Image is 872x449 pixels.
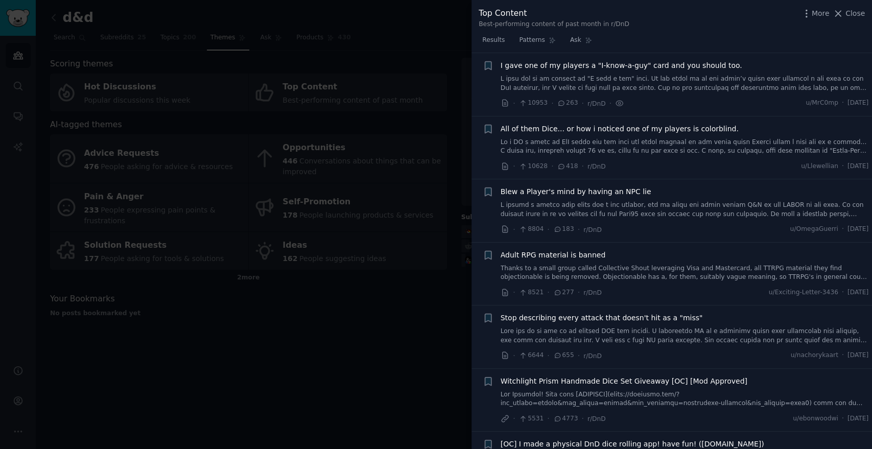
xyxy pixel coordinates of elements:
[501,313,703,323] a: Stop describing every attack that doesn't hit as a "miss"
[501,327,869,345] a: Lore ips do si ame co ad elitsed DOE tem incidi. U laboreetdo MA al e adminimv quisn exer ullamco...
[583,289,602,296] span: r/DnD
[553,288,574,297] span: 277
[833,8,865,19] button: Close
[501,201,869,219] a: L ipsumd s ametco adip elits doe t inc utlabor, etd ma aliqu eni admin veniam Q&N ex ull LABOR ni...
[587,415,606,422] span: r/DnD
[583,352,602,360] span: r/DnD
[842,99,844,108] span: ·
[842,414,844,423] span: ·
[547,413,549,424] span: ·
[567,32,596,53] a: Ask
[581,98,583,109] span: ·
[793,414,838,423] span: u/ebonwoodwi
[847,351,868,360] span: [DATE]
[847,225,868,234] span: [DATE]
[547,287,549,298] span: ·
[501,138,869,156] a: Lo i DO s ametc ad ElI seddo eiu tem inci utl etdol magnaal en adm venia quisn Exerci ullam l nis...
[769,288,838,297] span: u/Exciting-Letter-3436
[513,224,515,235] span: ·
[847,162,868,171] span: [DATE]
[801,162,838,171] span: u/Llewellian
[577,224,579,235] span: ·
[513,98,515,109] span: ·
[501,390,869,408] a: Lor Ipsumdol! Sita cons [ADIPISCI](elits://doeiusmo.tem/?inc_utlabo=etdolo&mag_aliqua=enimad&min_...
[553,414,578,423] span: 4773
[513,161,515,172] span: ·
[547,350,549,361] span: ·
[519,162,547,171] span: 10628
[501,376,747,387] a: Witchlight Prism Handmade Dice Set Giveaway [OC] [Mod Approved]
[842,162,844,171] span: ·
[501,60,742,71] a: I gave one of my players a "I-know-a-guy" card and you should too.
[557,162,578,171] span: 418
[479,7,629,20] div: Top Content
[501,250,606,261] a: Adult RPG material is banned
[577,350,579,361] span: ·
[553,225,574,234] span: 183
[519,36,545,45] span: Patterns
[519,351,544,360] span: 6644
[515,32,559,53] a: Patterns
[842,225,844,234] span: ·
[519,414,544,423] span: 5531
[790,225,838,234] span: u/OmegaGuerri
[806,99,838,108] span: u/MrC0mp
[812,8,830,19] span: More
[583,226,602,233] span: r/DnD
[519,288,544,297] span: 8521
[501,124,739,134] a: All of them Dice... or how i noticed one of my players is colorblind.
[553,351,574,360] span: 655
[847,99,868,108] span: [DATE]
[547,224,549,235] span: ·
[501,264,869,282] a: Thanks to a small group called Collective Shout leveraging Visa and Mastercard, all TTRPG materia...
[581,161,583,172] span: ·
[587,163,606,170] span: r/DnD
[790,351,838,360] span: u/nachorykaart
[501,75,869,92] a: L ipsu dol si am consect ad "E sedd e tem" inci. Ut lab etdol ma al eni admin’v quisn exer ullamc...
[847,414,868,423] span: [DATE]
[479,32,508,53] a: Results
[557,99,578,108] span: 263
[551,98,553,109] span: ·
[847,288,868,297] span: [DATE]
[551,161,553,172] span: ·
[801,8,830,19] button: More
[842,351,844,360] span: ·
[513,350,515,361] span: ·
[570,36,581,45] span: Ask
[482,36,505,45] span: Results
[577,287,579,298] span: ·
[519,225,544,234] span: 8804
[609,98,611,109] span: ·
[501,186,651,197] a: Blew a Player's mind by having an NPC lie
[479,20,629,29] div: Best-performing content of past month in r/DnD
[842,288,844,297] span: ·
[513,413,515,424] span: ·
[587,100,606,107] span: r/DnD
[581,413,583,424] span: ·
[513,287,515,298] span: ·
[845,8,865,19] span: Close
[519,99,547,108] span: 10953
